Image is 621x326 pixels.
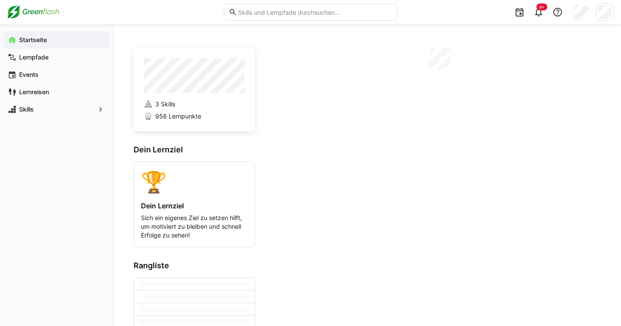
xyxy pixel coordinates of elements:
[141,169,248,194] div: 🏆
[237,8,392,16] input: Skills und Lernpfade durchsuchen…
[134,261,255,270] h3: Rangliste
[141,214,248,240] p: Sich ein eigenes Ziel zu setzen hilft, um motiviert zu bleiben und schnell Erfolge zu sehen!
[539,4,545,10] span: 9+
[155,100,175,109] span: 3 Skills
[134,145,255,155] h3: Dein Lernziel
[141,201,248,210] h4: Dein Lernziel
[144,100,245,109] a: 3 Skills
[155,112,201,121] span: 956 Lernpunkte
